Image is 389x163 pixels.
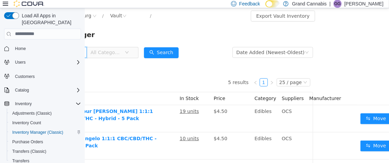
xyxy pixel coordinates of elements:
[1,44,84,53] button: Home
[15,87,29,93] span: Catalog
[175,70,183,78] li: 1
[10,138,46,146] a: Purchase Orders
[183,70,191,78] li: Next Page
[1,85,84,95] button: Catalog
[7,147,84,156] button: Transfers (Classic)
[129,87,140,93] span: Price
[7,118,84,128] button: Inventory Count
[19,12,81,26] span: Load All Apps in [GEOGRAPHIC_DATA]
[129,100,142,106] span: $4.50
[166,70,175,78] li: Previous Page
[1,58,84,67] button: Users
[12,86,32,94] button: Catalog
[1,99,84,109] button: Inventory
[194,70,217,78] div: 25 / page
[15,60,26,65] span: Users
[151,39,220,49] div: Date Added (Newest-Oldest)
[95,87,114,93] span: In Stock
[15,101,32,107] span: Inventory
[10,109,54,117] a: Adjustments (Classic)
[12,58,81,66] span: Users
[7,137,84,147] button: Purchase Orders
[168,72,173,77] i: icon: left
[167,124,194,151] td: Edibles
[197,128,207,133] span: OCS
[10,138,81,146] span: Purchase Orders
[65,5,66,10] span: /
[10,128,66,136] a: Inventory Manager (Classic)
[175,70,182,78] a: 1
[10,147,49,156] a: Transfers (Classic)
[218,72,222,77] i: icon: down
[197,87,219,93] span: Suppliers
[239,0,260,7] span: Feedback
[10,119,44,127] a: Inventory Count
[166,2,230,13] button: Export Vault Inventory
[265,0,280,7] input: Dark Mode
[12,44,81,53] span: Home
[1,71,84,81] button: Customers
[275,132,307,143] button: icon: swapMove
[15,74,35,79] span: Customers
[7,109,84,118] button: Adjustments (Classic)
[12,149,46,154] span: Transfers (Classic)
[5,41,36,48] span: All Categories
[12,86,81,94] span: Catalog
[10,109,81,117] span: Adjustments (Classic)
[17,5,18,10] span: /
[95,100,114,106] u: 19 units
[12,139,43,145] span: Purchase Orders
[12,45,29,53] a: Home
[25,2,37,13] div: Vault
[15,46,26,51] span: Home
[40,42,44,47] i: icon: down
[12,72,81,80] span: Customers
[129,128,142,133] span: $4.50
[14,0,44,7] img: Cova
[95,128,114,133] u: 10 units
[10,147,81,156] span: Transfers (Classic)
[143,70,163,78] li: 5 results
[224,87,256,93] span: Manufacturer
[12,120,41,126] span: Inventory Count
[12,100,34,108] button: Inventory
[12,58,28,66] button: Users
[10,119,81,127] span: Inventory Count
[12,100,81,108] span: Inventory
[275,105,307,116] button: icon: swapMove
[197,100,207,106] span: OCS
[12,111,52,116] span: Adjustments (Classic)
[220,42,224,47] i: icon: down
[12,130,63,135] span: Inventory Manager (Classic)
[7,128,84,137] button: Inventory Manager (Classic)
[167,97,194,124] td: Edibles
[59,39,94,50] button: icon: searchSearch
[10,128,81,136] span: Inventory Manager (Classic)
[185,72,189,77] i: icon: right
[12,72,37,81] a: Customers
[169,87,191,93] span: Category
